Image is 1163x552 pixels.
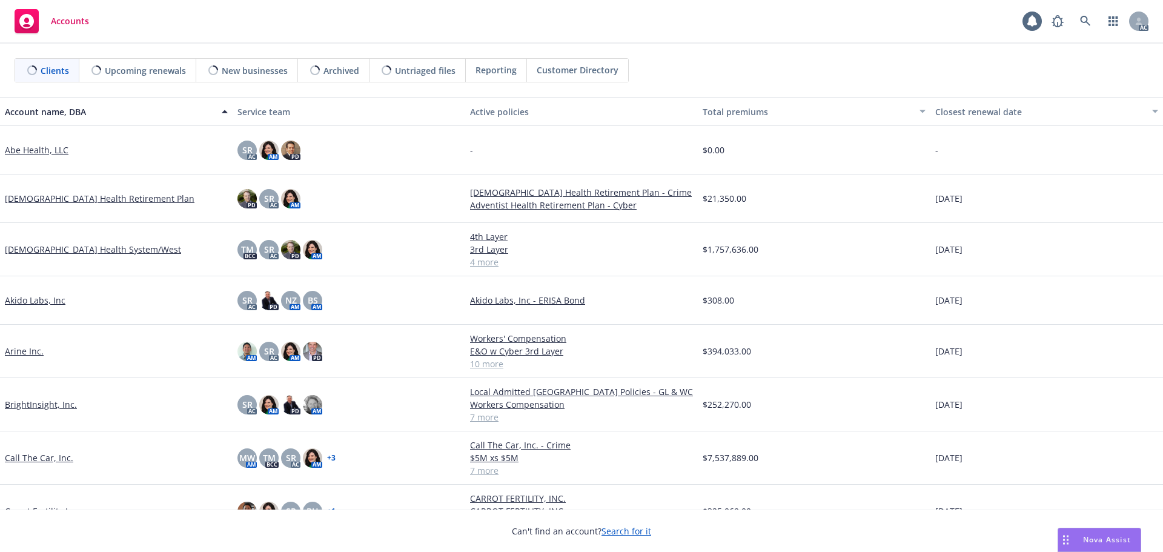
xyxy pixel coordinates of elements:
[263,451,276,464] span: TM
[5,345,44,357] a: Arine Inc.
[935,505,963,517] span: [DATE]
[242,294,253,307] span: SR
[703,398,751,411] span: $252,270.00
[281,189,300,208] img: photo
[1058,528,1073,551] div: Drag to move
[470,385,693,398] a: Local Admitted [GEOGRAPHIC_DATA] Policies - GL & WC
[935,345,963,357] span: [DATE]
[281,395,300,414] img: photo
[222,64,288,77] span: New businesses
[470,464,693,477] a: 7 more
[935,294,963,307] span: [DATE]
[935,144,938,156] span: -
[1073,9,1098,33] a: Search
[470,105,693,118] div: Active policies
[308,294,318,307] span: BS
[303,240,322,259] img: photo
[470,345,693,357] a: E&O w Cyber 3rd Layer
[242,144,253,156] span: SR
[237,189,257,208] img: photo
[470,256,693,268] a: 4 more
[259,395,279,414] img: photo
[241,243,254,256] span: TM
[470,505,693,517] a: CARROT FERTILITY, INC
[105,64,186,77] span: Upcoming renewals
[303,395,322,414] img: photo
[470,144,473,156] span: -
[470,294,693,307] a: Akido Labs, Inc - ERISA Bond
[237,105,460,118] div: Service team
[1058,528,1141,552] button: Nova Assist
[281,342,300,361] img: photo
[1101,9,1125,33] a: Switch app
[703,505,751,517] span: $325,069.00
[935,243,963,256] span: [DATE]
[237,502,257,521] img: photo
[5,451,73,464] a: Call The Car, Inc.
[395,64,456,77] span: Untriaged files
[323,64,359,77] span: Archived
[470,492,693,505] a: CARROT FERTILITY, INC.
[703,192,746,205] span: $21,350.00
[470,411,693,424] a: 7 more
[475,64,517,76] span: Reporting
[512,525,651,537] span: Can't find an account?
[5,243,181,256] a: [DEMOGRAPHIC_DATA] Health System/West
[264,243,274,256] span: SR
[1045,9,1070,33] a: Report a Bug
[470,451,693,464] a: $5M xs $5M
[465,97,698,126] button: Active policies
[935,192,963,205] span: [DATE]
[537,64,618,76] span: Customer Directory
[1083,534,1131,545] span: Nova Assist
[703,345,751,357] span: $394,033.00
[703,144,724,156] span: $0.00
[5,505,80,517] a: Carrot Fertility Inc.
[285,294,297,307] span: NZ
[10,4,94,38] a: Accounts
[703,105,912,118] div: Total premiums
[935,398,963,411] span: [DATE]
[470,332,693,345] a: Workers' Compensation
[601,525,651,537] a: Search for it
[306,505,319,517] span: BH
[470,186,693,199] a: [DEMOGRAPHIC_DATA] Health Retirement Plan - Crime
[935,451,963,464] span: [DATE]
[239,451,255,464] span: MW
[327,508,336,515] a: + 1
[703,243,758,256] span: $1,757,636.00
[281,141,300,160] img: photo
[286,505,296,517] span: SR
[327,454,336,462] a: + 3
[470,243,693,256] a: 3rd Layer
[703,294,734,307] span: $308.00
[470,357,693,370] a: 10 more
[470,230,693,243] a: 4th Layer
[237,342,257,361] img: photo
[264,192,274,205] span: SR
[51,16,89,26] span: Accounts
[5,192,194,205] a: [DEMOGRAPHIC_DATA] Health Retirement Plan
[242,398,253,411] span: SR
[935,105,1145,118] div: Closest renewal date
[259,141,279,160] img: photo
[5,105,214,118] div: Account name, DBA
[303,342,322,361] img: photo
[5,294,65,307] a: Akido Labs, Inc
[930,97,1163,126] button: Closest renewal date
[259,502,279,521] img: photo
[264,345,274,357] span: SR
[259,291,279,310] img: photo
[470,439,693,451] a: Call The Car, Inc. - Crime
[41,64,69,77] span: Clients
[470,398,693,411] a: Workers Compensation
[470,199,693,211] a: Adventist Health Retirement Plan - Cyber
[5,398,77,411] a: BrightInsight, Inc.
